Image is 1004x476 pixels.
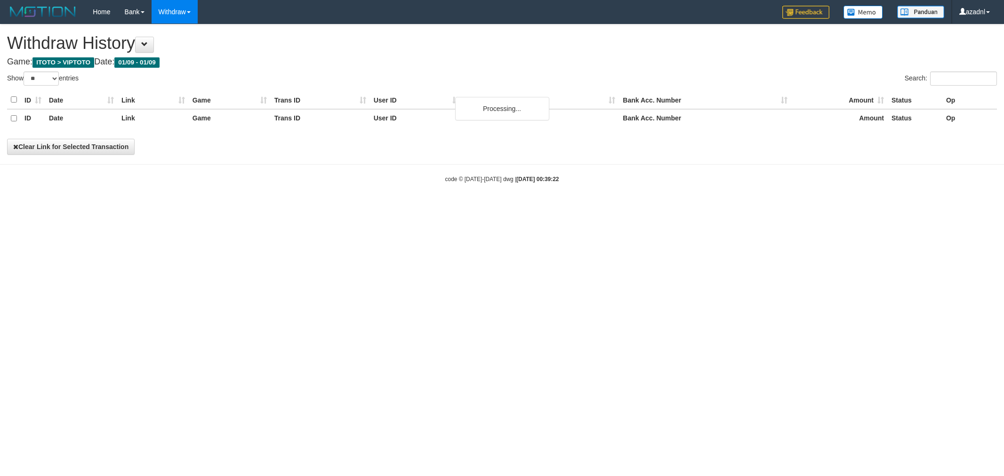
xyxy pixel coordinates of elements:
th: Op [942,91,997,109]
th: Amount [791,109,888,127]
th: ID [21,91,45,109]
th: Date [45,91,118,109]
th: ID [21,109,45,127]
th: Trans ID [271,91,370,109]
small: code © [DATE]-[DATE] dwg | [445,176,559,182]
th: Trans ID [271,109,370,127]
select: Showentries [24,71,59,86]
th: Amount [791,91,888,109]
th: Bank Acc. Name [463,91,619,109]
th: Link [118,109,189,127]
img: panduan.png [897,6,944,18]
th: Status [888,91,942,109]
label: Search: [905,71,997,86]
th: User ID [370,91,463,109]
h1: Withdraw History [7,34,997,53]
th: Link [118,91,189,109]
img: Button%20Memo.svg [843,6,883,19]
span: 01/09 - 01/09 [114,57,160,68]
th: Bank Acc. Number [619,109,791,127]
button: Clear Link for Selected Transaction [7,139,135,155]
th: Op [942,109,997,127]
th: Game [189,91,271,109]
h4: Game: Date: [7,57,997,67]
th: User ID [370,109,463,127]
label: Show entries [7,71,79,86]
div: Processing... [455,97,549,120]
th: Status [888,109,942,127]
th: Date [45,109,118,127]
img: MOTION_logo.png [7,5,79,19]
th: Bank Acc. Number [619,91,791,109]
strong: [DATE] 00:39:22 [516,176,559,182]
input: Search: [930,71,997,86]
span: ITOTO > VIPTOTO [32,57,94,68]
img: Feedback.jpg [782,6,829,19]
th: Game [189,109,271,127]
